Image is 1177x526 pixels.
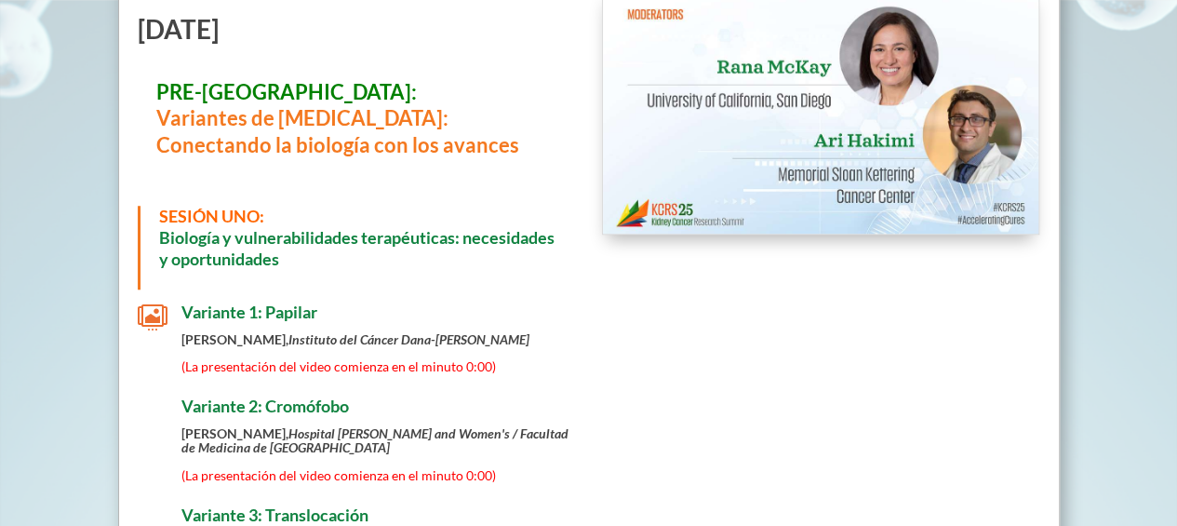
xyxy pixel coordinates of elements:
span: Variante 2: Cromófobo [181,396,349,416]
span: Variante 3: Translocación [181,505,368,525]
span:  [138,303,167,332]
h3: Variantes de [MEDICAL_DATA]: Conectando la biología con los avances [156,79,556,169]
em: Hospital [PERSON_NAME] and Women's / Facultad de Medicina de [GEOGRAPHIC_DATA] [181,425,568,455]
em: Instituto del Cáncer Dana-[PERSON_NAME] [288,331,529,347]
span: PRE-[GEOGRAPHIC_DATA]: [156,79,417,104]
strong: [PERSON_NAME], [181,425,568,455]
strong: [PERSON_NAME], [181,331,529,347]
strong: Biología y vulnerabilidades terapéuticas: necesidades y oportunidades [159,227,555,269]
h2: [DATE] [138,16,575,51]
span:  [138,397,167,426]
span: SESIÓN UNO: [159,206,264,226]
span: (La presentación del video comienza en el minuto 0:00) [181,467,496,483]
span: Variante 1: Papilar [181,302,317,322]
span: (La presentación del video comienza en el minuto 0:00) [181,358,496,374]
